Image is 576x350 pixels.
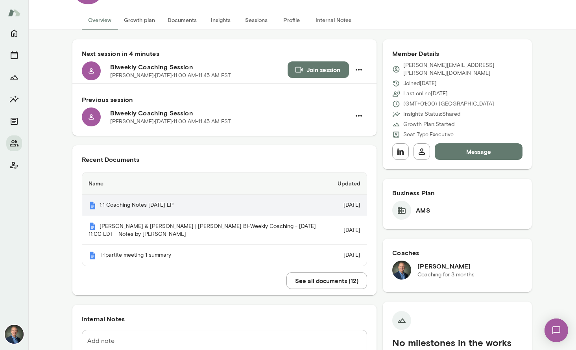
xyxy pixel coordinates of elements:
[238,11,274,30] button: Sessions
[417,261,474,271] h6: [PERSON_NAME]
[403,120,454,128] p: Growth Plan: Started
[89,202,96,209] img: Mento
[110,72,231,80] p: [PERSON_NAME] · [DATE] · 11:00 AM-11:45 AM EST
[110,108,351,118] h6: Biweekly Coaching Session
[286,272,367,289] button: See all documents (12)
[403,131,454,139] p: Seat Type: Executive
[82,155,367,164] h6: Recent Documents
[417,271,474,279] p: Coaching for 3 months
[5,325,24,344] img: Michael Alden
[392,261,411,280] img: Michael Alden
[82,314,367,324] h6: Internal Notes
[288,61,349,78] button: Join session
[331,195,367,216] td: [DATE]
[331,172,367,195] th: Updated
[331,216,367,245] td: [DATE]
[8,5,20,20] img: Mento
[6,91,22,107] button: Insights
[89,222,96,230] img: Mento
[6,113,22,129] button: Documents
[403,80,437,87] p: Joined [DATE]
[392,248,522,257] h6: Coaches
[6,69,22,85] button: Growth Plan
[435,143,522,160] button: Message
[118,11,161,30] button: Growth plan
[309,11,358,30] button: Internal Notes
[403,100,494,108] p: (GMT+01:00) [GEOGRAPHIC_DATA]
[6,47,22,63] button: Sessions
[274,11,309,30] button: Profile
[161,11,203,30] button: Documents
[82,172,331,195] th: Name
[392,336,522,349] h5: No milestones in the works
[331,245,367,266] td: [DATE]
[82,49,367,58] h6: Next session in 4 minutes
[110,118,231,126] p: [PERSON_NAME] · [DATE] · 11:00 AM-11:45 AM EST
[203,11,238,30] button: Insights
[392,49,522,58] h6: Member Details
[403,61,522,77] p: [PERSON_NAME][EMAIL_ADDRESS][PERSON_NAME][DOMAIN_NAME]
[110,62,288,72] h6: Biweekly Coaching Session
[6,25,22,41] button: Home
[82,216,331,245] th: [PERSON_NAME] & [PERSON_NAME] | [PERSON_NAME] Bi-Weekly Coaching - [DATE] 11:00 EDT - Notes by [P...
[82,11,118,30] button: Overview
[6,157,22,173] button: Client app
[392,188,522,198] h6: Business Plan
[89,252,96,259] img: Mento
[6,135,22,151] button: Members
[403,90,448,98] p: Last online [DATE]
[403,110,460,118] p: Insights Status: Shared
[416,206,430,215] h6: AMS
[82,245,331,266] th: Tripartite meeting 1 summary
[82,195,331,216] th: 1:1 Coaching Notes [DATE] LP
[82,95,367,104] h6: Previous session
